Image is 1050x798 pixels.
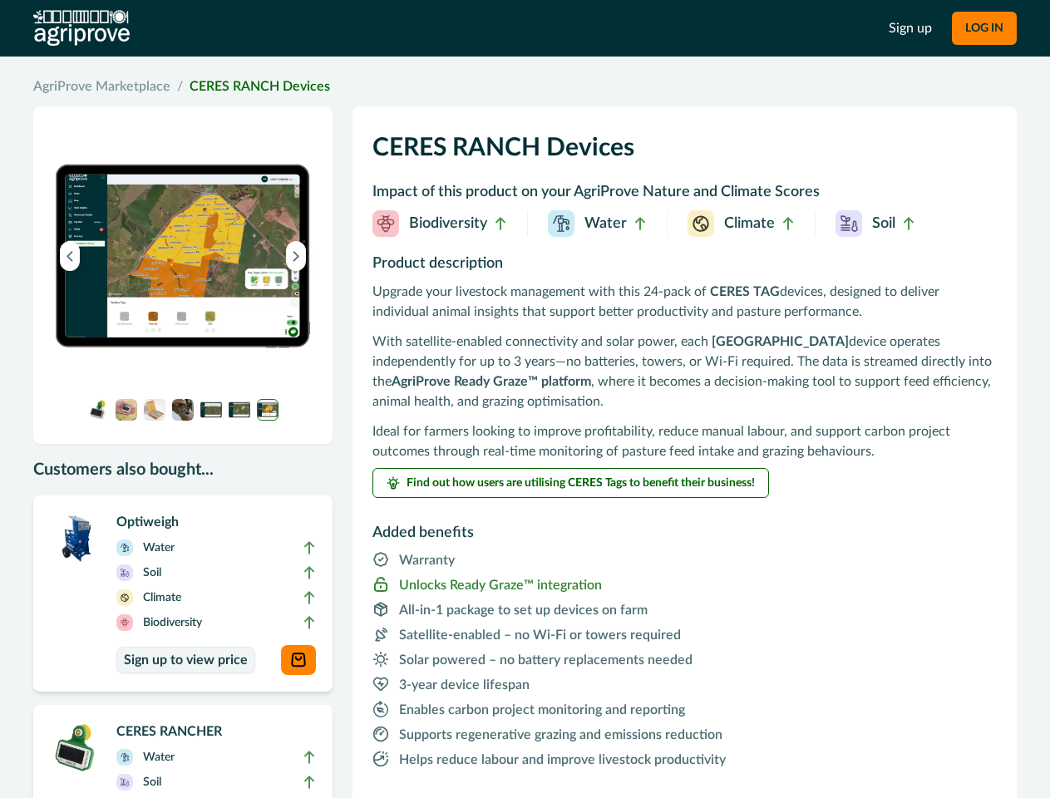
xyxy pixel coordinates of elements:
[33,76,170,96] a: AgriProve Marketplace
[372,180,997,210] h2: Impact of this product on your AgriProve Nature and Climate Scores
[399,650,693,670] p: Solar powered – no battery replacements needed
[372,254,997,282] h2: Product description
[116,647,255,673] a: Sign up to view price
[143,773,161,791] p: Soil
[144,399,165,421] img: A box of CERES RANCH devices
[33,76,1017,96] nav: breadcrumb
[257,399,279,421] img: A screenshot of the Ready Graze application showing a paddock layout
[872,213,895,235] p: Soil
[116,722,316,741] p: CERES RANCHER
[952,12,1017,45] button: LOG IN
[172,399,194,421] img: A CERES RANCH device applied to the ear of a cow
[399,575,602,595] p: Unlocks Ready Graze™ integration
[724,213,775,235] p: Climate
[584,213,627,235] p: Water
[399,600,648,620] p: All-in-1 package to set up devices on farm
[200,399,222,421] img: A screenshot of the Ready Graze application showing a 3D map of animal positions
[50,512,103,565] img: An Optiweigh unit
[87,399,109,421] img: A single CERES RANCH device
[50,722,103,775] img: A single CERES RANCHER device
[372,126,997,180] h1: CERES RANCH Devices
[116,399,137,421] img: A hand holding a CERES RANCH device
[399,700,685,720] p: Enables carbon project monitoring and reporting
[124,653,248,668] p: Sign up to view price
[143,613,202,632] p: Biodiversity
[399,675,530,695] p: 3-year device lifespan
[143,748,175,766] p: Water
[229,399,250,421] img: A screenshot of the Ready Graze application showing a heatmap of grazing activity
[710,285,780,298] strong: CERES TAG
[33,457,333,482] p: Customers also bought...
[372,282,997,322] p: Upgrade your livestock management with this 24-pack of devices, designed to deliver individual an...
[889,18,932,38] a: Sign up
[190,80,330,93] a: CERES RANCH Devices
[143,564,161,582] p: Soil
[372,421,997,461] p: Ideal for farmers looking to improve profitability, reduce manual labour, and support carbon proj...
[60,241,80,271] button: Previous image
[392,375,591,388] strong: AgriProve Ready Graze™ platform
[409,213,487,235] p: Biodiversity
[712,335,849,348] strong: [GEOGRAPHIC_DATA]
[33,10,130,47] img: AgriProve logo
[53,126,313,386] img: A screenshot of the Ready Graze application showing a paddock layout
[116,512,316,532] p: Optiweigh
[286,241,306,271] button: Next image
[372,505,997,549] h2: Added benefits
[399,625,681,645] p: Satellite-enabled – no Wi-Fi or towers required
[143,589,181,607] p: Climate
[407,477,755,489] span: Find out how users are utilising CERES Tags to benefit their business!
[177,76,183,96] span: /
[143,539,175,557] p: Water
[399,550,455,570] p: Warranty
[399,725,722,745] p: Supports regenerative grazing and emissions reduction
[372,468,769,498] button: Find out how users are utilising CERES Tags to benefit their business!
[399,750,726,770] p: Helps reduce labour and improve livestock productivity
[372,332,997,411] p: With satellite-enabled connectivity and solar power, each device operates independently for up to...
